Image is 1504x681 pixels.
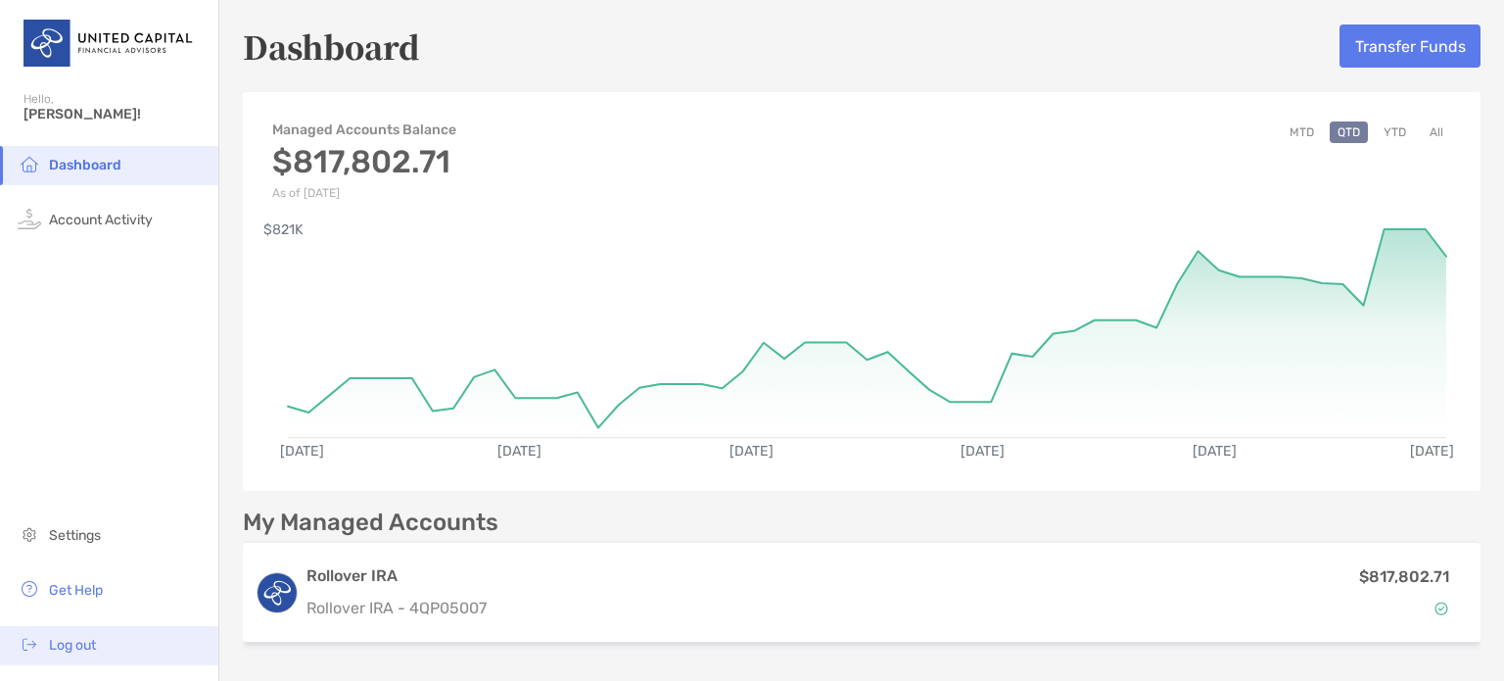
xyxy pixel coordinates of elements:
[49,212,153,228] span: Account Activity
[263,221,304,238] text: $821K
[258,573,297,612] img: logo account
[272,186,456,200] p: As of [DATE]
[49,157,121,173] span: Dashboard
[18,207,41,230] img: activity icon
[272,122,456,138] h4: Managed Accounts Balance
[280,443,324,460] text: [DATE]
[272,143,456,180] h3: $817,802.71
[18,152,41,175] img: household icon
[18,632,41,656] img: logout icon
[49,637,96,654] span: Log out
[23,8,195,78] img: United Capital Logo
[23,106,207,122] span: [PERSON_NAME]!
[1422,122,1451,143] button: All
[1193,443,1237,460] text: [DATE]
[1376,122,1414,143] button: YTD
[49,527,101,544] span: Settings
[49,582,103,599] span: Get Help
[1410,443,1454,460] text: [DATE]
[961,443,1005,460] text: [DATE]
[306,596,1081,620] p: Rollover IRA - 4QP05007
[729,443,774,460] text: [DATE]
[243,24,420,69] h5: Dashboard
[1282,122,1322,143] button: MTD
[18,522,41,546] img: settings icon
[18,577,41,601] img: get-help icon
[1339,24,1480,68] button: Transfer Funds
[497,443,541,460] text: [DATE]
[1359,564,1449,589] p: $817,802.71
[243,511,498,535] p: My Managed Accounts
[306,564,1081,588] h3: Rollover IRA
[1434,602,1448,615] img: Account Status icon
[1330,122,1368,143] button: QTD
